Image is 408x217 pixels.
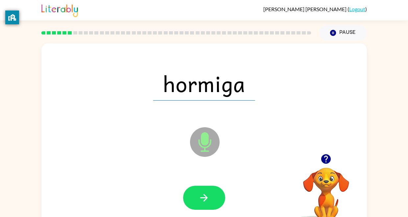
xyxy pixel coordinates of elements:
[153,66,255,101] span: hormiga
[263,6,348,12] span: [PERSON_NAME] [PERSON_NAME]
[41,3,78,17] img: Literably
[319,25,367,40] button: Pause
[349,6,365,12] a: Logout
[263,6,367,12] div: ( )
[5,11,19,24] button: privacy banner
